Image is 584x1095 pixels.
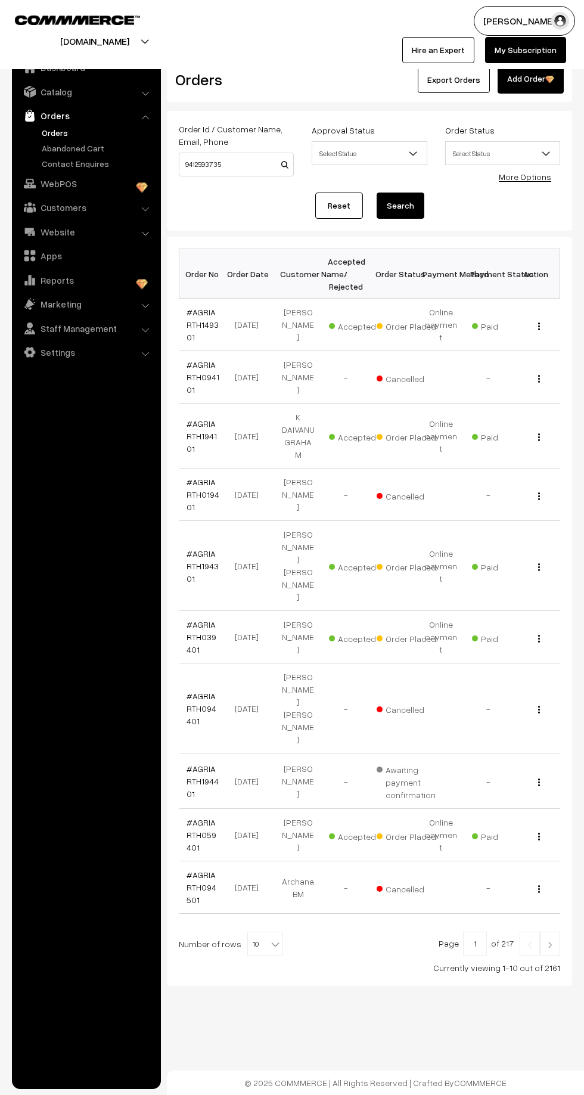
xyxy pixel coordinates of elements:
[312,143,426,164] span: Select Status
[187,817,216,852] a: #AGRIARTH059401
[377,428,436,443] span: Order Placed
[226,809,274,861] td: [DATE]
[474,6,575,36] button: [PERSON_NAME]
[472,317,532,333] span: Paid
[167,1071,584,1095] footer: © 2025 COMMMERCE | All Rights Reserved | Crafted By
[248,932,282,956] span: 10
[465,249,512,299] th: Payment Status
[454,1078,507,1088] a: COMMMERCE
[322,469,369,521] td: -
[538,375,540,383] img: Menu
[538,433,540,441] img: Menu
[226,249,274,299] th: Order Date
[465,753,512,809] td: -
[417,521,465,611] td: Online payment
[538,492,540,500] img: Menu
[15,105,157,126] a: Orders
[18,26,171,56] button: [DOMAIN_NAME]
[322,249,369,299] th: Accepted / Rejected
[512,249,560,299] th: Action
[226,521,274,611] td: [DATE]
[377,761,436,801] span: Awaiting payment confirmation
[274,351,322,404] td: [PERSON_NAME]
[39,142,157,154] a: Abandoned Cart
[377,487,436,502] span: Cancelled
[15,197,157,218] a: Customers
[472,827,532,843] span: Paid
[247,932,283,956] span: 10
[226,753,274,809] td: [DATE]
[322,861,369,914] td: -
[187,477,219,512] a: #AGRIARTH019401
[187,359,219,395] a: #AGRIARTH094101
[377,629,436,645] span: Order Placed
[545,941,555,948] img: Right
[538,778,540,786] img: Menu
[417,809,465,861] td: Online payment
[417,299,465,351] td: Online payment
[538,833,540,840] img: Menu
[15,15,140,24] img: COMMMERCE
[15,318,157,339] a: Staff Management
[472,428,532,443] span: Paid
[179,123,294,148] label: Order Id / Customer Name, Email, Phone
[446,143,560,164] span: Select Status
[329,317,389,333] span: Accepted
[226,299,274,351] td: [DATE]
[226,404,274,469] td: [DATE]
[491,938,514,948] span: of 217
[226,469,274,521] td: [DATE]
[538,885,540,893] img: Menu
[472,629,532,645] span: Paid
[187,619,216,654] a: #AGRIARTH039401
[15,342,157,363] a: Settings
[312,124,375,137] label: Approval Status
[485,37,566,63] a: My Subscription
[179,249,227,299] th: Order No
[187,307,219,342] a: #AGRIARTH149301
[465,663,512,753] td: -
[226,861,274,914] td: [DATE]
[472,558,532,573] span: Paid
[274,809,322,861] td: [PERSON_NAME]
[322,753,369,809] td: -
[498,66,564,94] a: Add Order
[179,938,241,950] span: Number of rows
[274,469,322,521] td: [PERSON_NAME]
[322,663,369,753] td: -
[538,563,540,571] img: Menu
[445,141,560,165] span: Select Status
[187,418,217,454] a: #AGRIARTH194101
[524,941,535,948] img: Left
[226,611,274,663] td: [DATE]
[499,172,551,182] a: More Options
[377,193,424,219] button: Search
[39,126,157,139] a: Orders
[274,663,322,753] td: [PERSON_NAME] [PERSON_NAME]
[187,691,216,726] a: #AGRIARTH094401
[315,193,363,219] a: Reset
[15,245,157,266] a: Apps
[402,37,474,63] a: Hire an Expert
[175,70,293,89] h2: Orders
[445,124,495,137] label: Order Status
[377,558,436,573] span: Order Placed
[274,753,322,809] td: [PERSON_NAME]
[417,249,465,299] th: Payment Method
[465,469,512,521] td: -
[538,322,540,330] img: Menu
[329,428,389,443] span: Accepted
[274,404,322,469] td: K DAIVANUGRAHAM
[274,861,322,914] td: Archana BM
[179,153,294,176] input: Order Id / Customer Name / Customer Email / Customer Phone
[417,404,465,469] td: Online payment
[274,521,322,611] td: [PERSON_NAME] [PERSON_NAME]
[274,611,322,663] td: [PERSON_NAME]
[329,629,389,645] span: Accepted
[15,173,157,194] a: WebPOS
[551,12,569,30] img: user
[15,221,157,243] a: Website
[187,764,219,799] a: #AGRIARTH194401
[329,827,389,843] span: Accepted
[439,938,459,948] span: Page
